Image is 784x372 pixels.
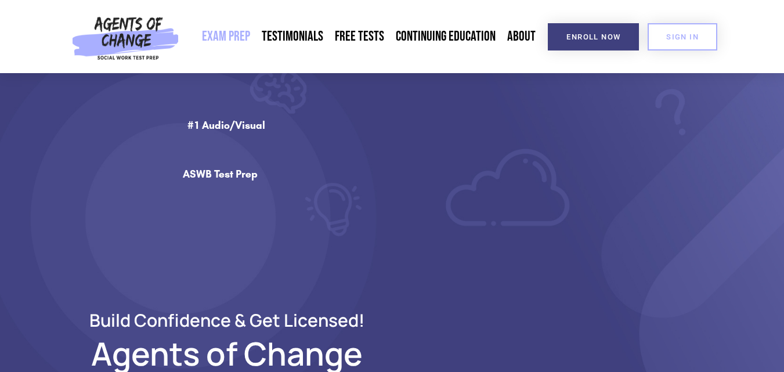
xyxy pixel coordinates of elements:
[196,23,256,50] a: Exam Prep
[648,23,717,50] a: SIGN IN
[183,119,270,306] div: #1 Audio/Visual ASWB Test Prep
[666,33,699,41] span: SIGN IN
[548,23,639,50] a: Enroll Now
[184,23,542,50] nav: Menu
[566,33,620,41] span: Enroll Now
[62,340,392,367] h2: Agents of Change
[501,23,541,50] a: About
[256,23,329,50] a: Testimonials
[390,23,501,50] a: Continuing Education
[62,312,392,328] h2: Build Confidence & Get Licensed!
[329,23,390,50] a: Free Tests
